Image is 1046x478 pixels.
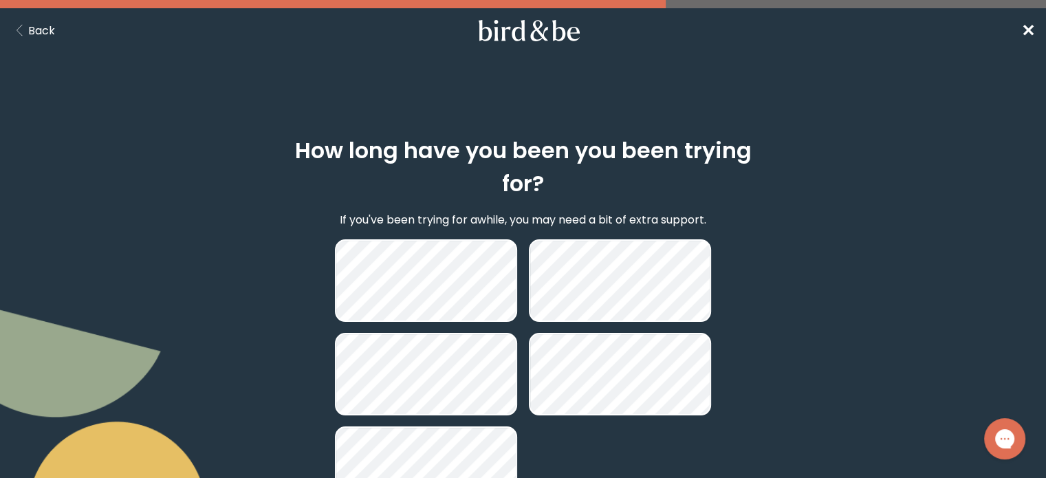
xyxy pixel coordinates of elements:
[977,413,1032,464] iframe: Gorgias live chat messenger
[340,211,706,228] p: If you've been trying for awhile, you may need a bit of extra support.
[1021,19,1035,43] a: ✕
[11,22,55,39] button: Back Button
[1021,19,1035,42] span: ✕
[272,134,774,200] h2: How long have you been you been trying for?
